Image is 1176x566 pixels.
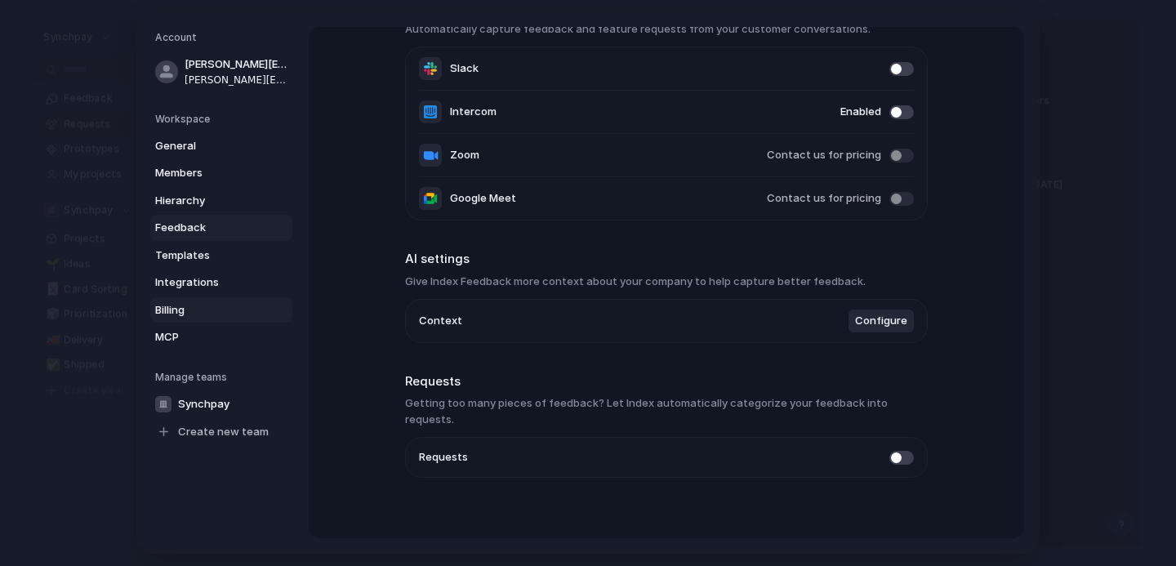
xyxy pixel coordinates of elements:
[150,297,292,323] a: Billing
[767,148,881,164] span: Contact us for pricing
[405,395,928,427] h3: Getting too many pieces of feedback? Let Index automatically categorize your feedback into requests.
[155,30,292,45] h5: Account
[185,73,289,87] span: [PERSON_NAME][EMAIL_ADDRESS][PERSON_NAME][DOMAIN_NAME]
[178,424,269,440] span: Create new team
[155,220,260,236] span: Feedback
[450,61,479,78] span: Slack
[150,133,292,159] a: General
[450,148,479,164] span: Zoom
[155,138,260,154] span: General
[155,302,260,319] span: Billing
[855,313,907,329] span: Configure
[405,250,928,269] h2: AI settings
[150,419,292,445] a: Create new team
[150,324,292,350] a: MCP
[419,313,462,329] span: Context
[419,450,468,466] span: Requests
[155,112,292,127] h5: Workspace
[150,160,292,186] a: Members
[155,274,260,291] span: Integrations
[405,372,928,391] h2: Requests
[150,51,292,92] a: [PERSON_NAME][EMAIL_ADDRESS][PERSON_NAME][DOMAIN_NAME][PERSON_NAME][EMAIL_ADDRESS][PERSON_NAME][D...
[155,193,260,209] span: Hierarchy
[405,21,928,38] h3: Automatically capture feedback and feature requests from your customer conversations.
[150,215,292,241] a: Feedback
[150,188,292,214] a: Hierarchy
[155,329,260,345] span: MCP
[185,56,289,73] span: [PERSON_NAME][EMAIL_ADDRESS][PERSON_NAME][DOMAIN_NAME]
[150,243,292,269] a: Templates
[150,391,292,417] a: Synchpay
[155,247,260,264] span: Templates
[178,396,229,412] span: Synchpay
[450,191,516,207] span: Google Meet
[849,310,914,332] button: Configure
[155,165,260,181] span: Members
[150,270,292,296] a: Integrations
[155,370,292,385] h5: Manage teams
[767,191,881,207] span: Contact us for pricing
[840,105,881,121] span: Enabled
[450,105,497,121] span: Intercom
[405,274,928,290] h3: Give Index Feedback more context about your company to help capture better feedback.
